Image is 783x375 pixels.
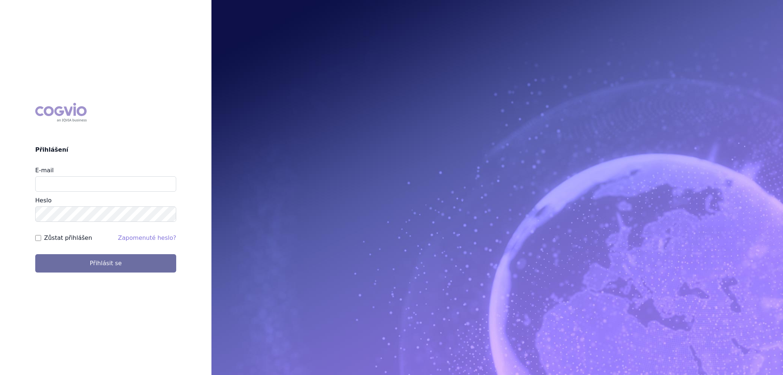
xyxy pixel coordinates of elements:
[35,145,176,154] h2: Přihlášení
[35,167,54,174] label: E-mail
[35,254,176,273] button: Přihlásit se
[35,197,51,204] label: Heslo
[118,234,176,241] a: Zapomenuté heslo?
[44,234,92,242] label: Zůstat přihlášen
[35,103,87,122] div: COGVIO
